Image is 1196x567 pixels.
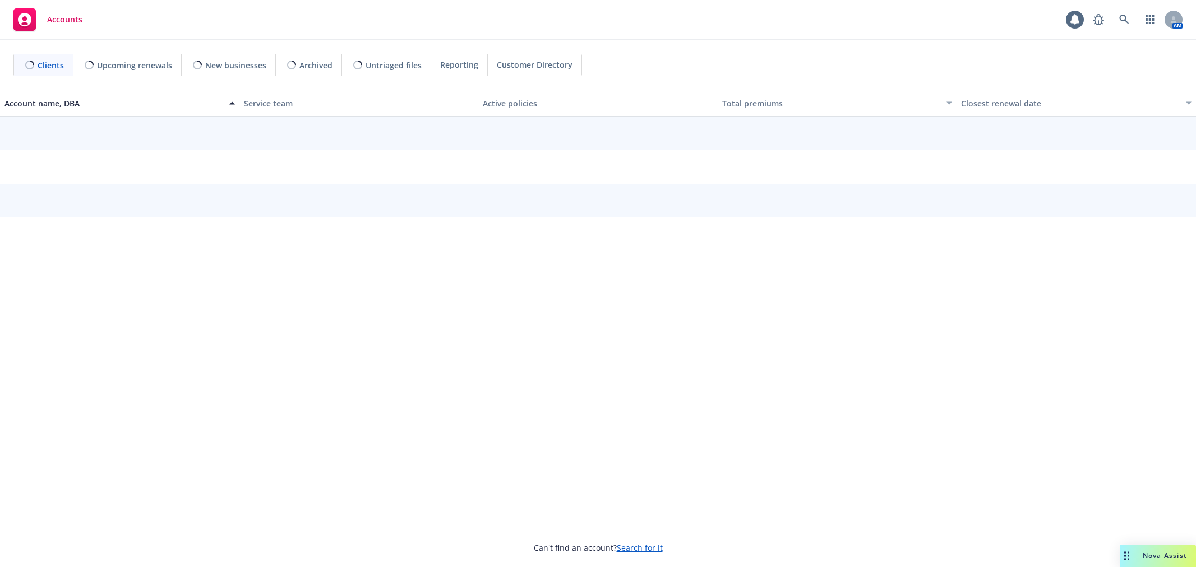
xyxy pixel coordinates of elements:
[1120,545,1196,567] button: Nova Assist
[1113,8,1135,31] a: Search
[483,97,713,109] div: Active policies
[9,4,87,35] a: Accounts
[478,90,718,117] button: Active policies
[1120,545,1134,567] div: Drag to move
[440,59,478,71] span: Reporting
[497,59,572,71] span: Customer Directory
[961,97,1179,109] div: Closest renewal date
[534,542,663,554] span: Can't find an account?
[299,59,333,71] span: Archived
[366,59,422,71] span: Untriaged files
[97,59,172,71] span: Upcoming renewals
[722,97,940,109] div: Total premiums
[1087,8,1110,31] a: Report a Bug
[4,97,223,109] div: Account name, DBA
[205,59,266,71] span: New businesses
[239,90,479,117] button: Service team
[1139,8,1161,31] a: Switch app
[38,59,64,71] span: Clients
[244,97,474,109] div: Service team
[718,90,957,117] button: Total premiums
[47,15,82,24] span: Accounts
[957,90,1196,117] button: Closest renewal date
[617,542,663,553] a: Search for it
[1143,551,1187,560] span: Nova Assist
